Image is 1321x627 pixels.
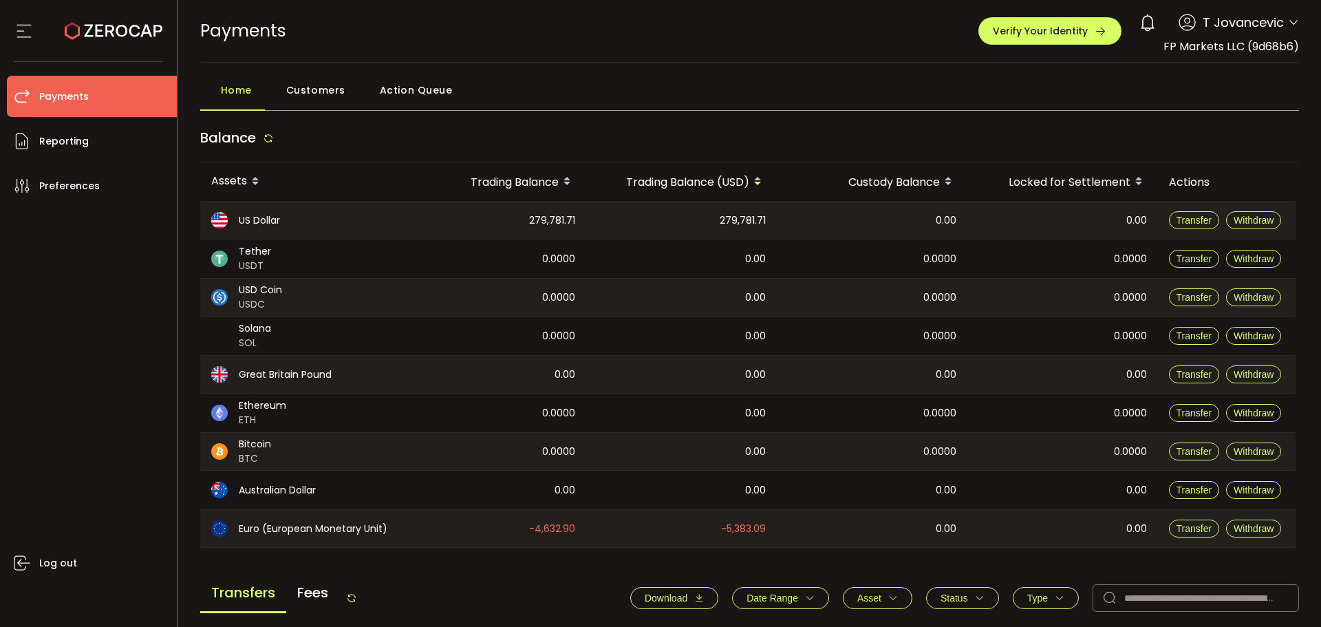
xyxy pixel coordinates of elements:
button: Transfer [1169,520,1220,538]
span: Action Queue [380,76,453,104]
button: Withdraw [1226,211,1281,229]
button: Withdraw [1226,404,1281,422]
iframe: Chat Widget [1252,561,1321,627]
span: 0.00 [1126,367,1147,383]
button: Withdraw [1226,520,1281,538]
button: Date Range [732,587,829,609]
span: Customers [286,76,345,104]
span: T Jovancevic [1203,13,1284,32]
span: Asset [857,593,881,604]
span: Withdraw [1234,215,1274,226]
button: Transfer [1169,288,1220,306]
img: btc_portfolio.svg [211,443,228,460]
span: FP Markets LLC (9d68b6) [1163,39,1299,54]
span: Withdraw [1234,369,1274,380]
span: Verify Your Identity [993,26,1088,36]
span: Status [941,593,968,604]
button: Withdraw [1226,250,1281,268]
span: 0.00 [1126,521,1147,537]
span: 0.0000 [923,405,956,421]
button: Transfer [1169,250,1220,268]
button: Withdraw [1226,288,1281,306]
span: Tether [239,244,271,259]
span: 0.0000 [542,290,575,306]
span: 0.0000 [542,444,575,460]
span: Withdraw [1234,446,1274,457]
button: Transfer [1169,443,1220,460]
span: 0.00 [555,367,575,383]
span: Ethereum [239,398,286,413]
span: -5,383.09 [721,521,766,537]
img: eur_portfolio.svg [211,520,228,537]
button: Transfer [1169,327,1220,345]
button: Type [1013,587,1079,609]
button: Verify Your Identity [978,17,1121,45]
span: 0.00 [555,482,575,498]
span: USDT [239,259,271,273]
div: Locked for Settlement [967,170,1158,193]
span: Payments [39,87,89,107]
span: Date Range [747,593,798,604]
span: 0.0000 [542,328,575,344]
span: Balance [200,128,256,147]
img: usd_portfolio.svg [211,212,228,229]
span: Fees [286,574,339,611]
img: usdc_portfolio.svg [211,289,228,306]
span: Transfer [1177,485,1212,496]
span: Bitcoin [239,437,271,451]
span: Reporting [39,131,89,151]
span: USDC [239,297,282,312]
button: Transfer [1169,211,1220,229]
span: Download [645,593,687,604]
span: Withdraw [1234,330,1274,341]
span: Withdraw [1234,523,1274,534]
span: Euro (European Monetary Unit) [239,522,387,536]
div: Assets [200,170,414,193]
img: aud_portfolio.svg [211,482,228,498]
span: 0.0000 [923,328,956,344]
img: gbp_portfolio.svg [211,366,228,383]
span: 0.00 [745,405,766,421]
span: 0.0000 [1114,290,1147,306]
span: Withdraw [1234,253,1274,264]
span: Type [1027,593,1048,604]
span: -4,632.90 [529,521,575,537]
button: Transfer [1169,481,1220,499]
span: 279,781.71 [720,213,766,229]
span: 0.0000 [1114,251,1147,267]
span: Preferences [39,176,100,196]
img: eth_portfolio.svg [211,405,228,421]
button: Withdraw [1226,365,1281,383]
span: SOL [239,336,271,350]
span: USD Coin [239,283,282,297]
span: Withdraw [1234,407,1274,418]
span: 0.00 [936,521,956,537]
span: 0.00 [936,482,956,498]
span: Transfer [1177,369,1212,380]
span: Transfer [1177,446,1212,457]
div: Actions [1158,174,1296,190]
span: 0.0000 [923,444,956,460]
span: 0.00 [745,290,766,306]
button: Withdraw [1226,481,1281,499]
span: Transfer [1177,215,1212,226]
span: Withdraw [1234,485,1274,496]
button: Withdraw [1226,443,1281,460]
div: Trading Balance [414,170,586,193]
button: Transfer [1169,365,1220,383]
button: Asset [843,587,912,609]
span: Withdraw [1234,292,1274,303]
div: Custody Balance [777,170,967,193]
span: ETH [239,413,286,427]
span: 0.00 [745,444,766,460]
span: Home [221,76,252,104]
button: Download [630,587,718,609]
span: 0.0000 [1114,444,1147,460]
span: 0.0000 [1114,328,1147,344]
span: Transfer [1177,292,1212,303]
span: 0.00 [1126,213,1147,229]
span: Australian Dollar [239,483,316,498]
span: Great Britain Pound [239,368,332,382]
span: Transfer [1177,253,1212,264]
span: Transfer [1177,407,1212,418]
